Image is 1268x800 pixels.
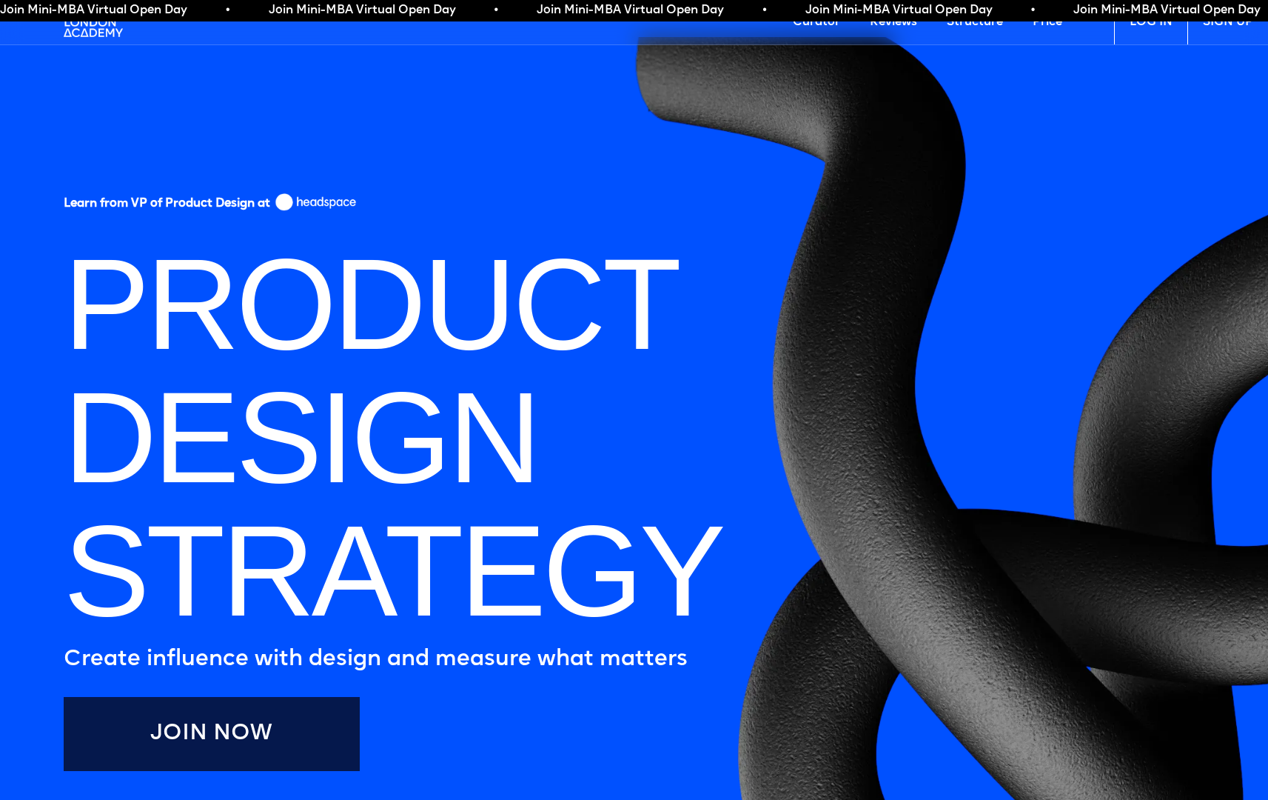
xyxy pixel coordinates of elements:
[49,238,693,371] h1: PRODUCT
[64,645,688,675] h5: Create influence with design and measure what matters
[429,3,433,18] span: •
[160,3,164,18] span: •
[64,196,270,216] h5: Learn from VP of Product Design at
[64,697,360,771] a: Join Now
[49,504,737,638] h1: STRATEGY
[1234,3,1238,18] span: •
[49,371,553,504] h1: DESIGN
[697,3,701,18] span: •
[965,3,970,18] span: •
